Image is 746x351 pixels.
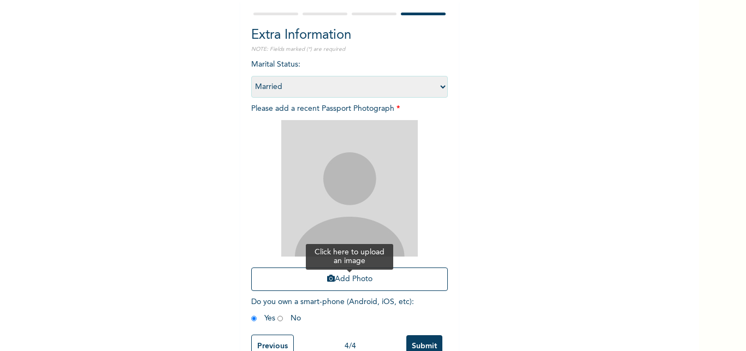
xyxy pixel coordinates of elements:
[281,120,418,257] img: Crop
[251,61,448,91] span: Marital Status :
[251,267,448,291] button: Add Photo
[251,26,448,45] h2: Extra Information
[251,45,448,53] p: NOTE: Fields marked (*) are required
[251,298,414,322] span: Do you own a smart-phone (Android, iOS, etc) : Yes No
[251,105,448,296] span: Please add a recent Passport Photograph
